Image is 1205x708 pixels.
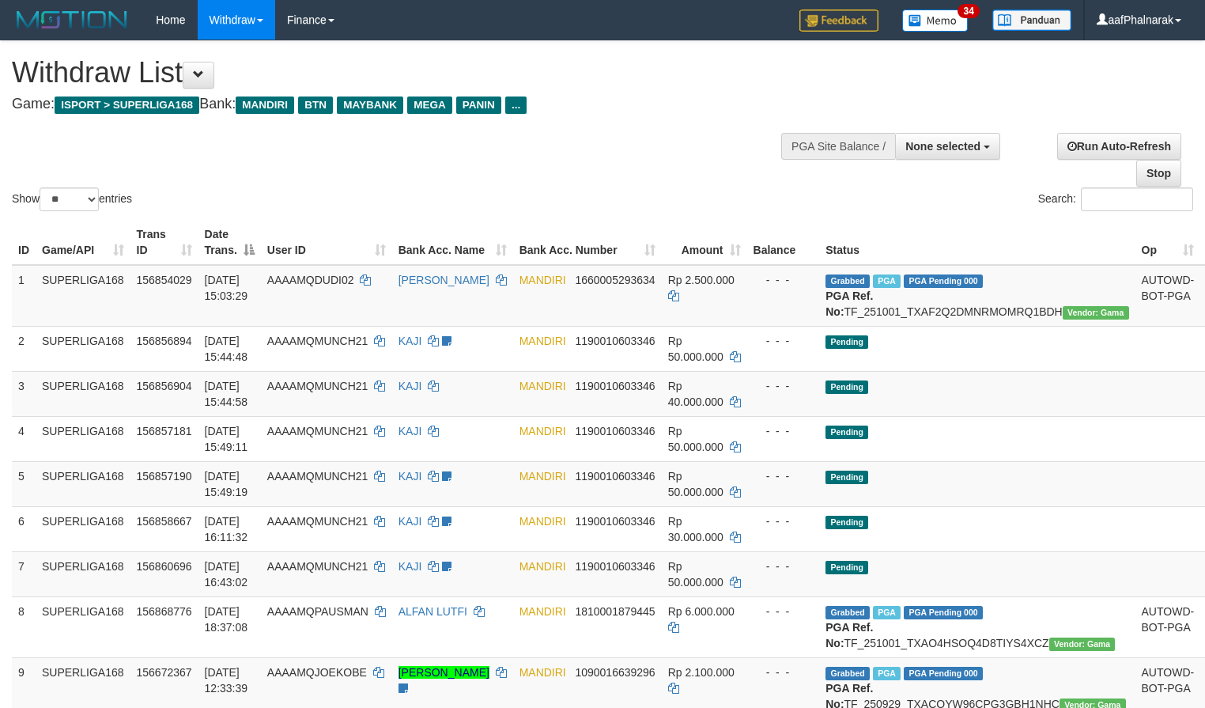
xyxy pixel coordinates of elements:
td: SUPERLIGA168 [36,326,130,371]
select: Showentries [40,187,99,211]
span: Copy 1810001879445 to clipboard [575,605,655,618]
td: 8 [12,596,36,657]
img: Feedback.jpg [799,9,878,32]
span: 156857181 [137,425,192,437]
span: MANDIRI [236,97,294,114]
a: Run Auto-Refresh [1057,133,1181,160]
td: TF_251001_TXAF2Q2DMNRMOMRQ1BDH [819,265,1135,327]
span: AAAAMQJOEKOBE [267,666,367,679]
span: Rp 50.000.000 [668,560,723,589]
span: [DATE] 15:49:11 [205,425,248,453]
span: 34 [958,4,979,18]
span: Rp 6.000.000 [668,605,735,618]
span: PANIN [456,97,501,114]
span: Copy 1660005293634 to clipboard [575,274,655,286]
span: AAAAMQMUNCH21 [267,515,368,528]
td: SUPERLIGA168 [36,506,130,551]
span: Pending [825,471,868,484]
td: 3 [12,371,36,416]
span: MANDIRI [519,470,566,483]
span: Grabbed [825,606,870,619]
a: KAJI [399,335,422,347]
td: 7 [12,551,36,596]
span: AAAAMQMUNCH21 [267,560,368,573]
td: 2 [12,326,36,371]
span: Copy 1190010603346 to clipboard [575,515,655,528]
span: [DATE] 18:37:08 [205,605,248,634]
span: Marked by aafsengchandara [873,667,901,680]
a: ALFAN LUTFI [399,605,467,618]
span: Pending [825,335,868,349]
button: None selected [895,133,1000,160]
span: ... [505,97,527,114]
a: KAJI [399,515,422,528]
div: - - - [754,604,814,619]
th: Bank Acc. Name: activate to sort column ascending [392,220,513,265]
span: Pending [825,426,868,439]
a: [PERSON_NAME] [399,274,489,286]
span: Grabbed [825,274,870,288]
td: 6 [12,506,36,551]
div: - - - [754,272,814,288]
th: Bank Acc. Number: activate to sort column ascending [513,220,662,265]
img: panduan.png [992,9,1071,31]
span: MANDIRI [519,666,566,679]
span: Pending [825,381,868,394]
td: 1 [12,265,36,327]
span: Marked by aafsoycanthlai [873,274,901,288]
th: Amount: activate to sort column ascending [662,220,747,265]
span: MANDIRI [519,335,566,347]
th: Op: activate to sort column ascending [1135,220,1201,265]
td: SUPERLIGA168 [36,596,130,657]
span: AAAAMQMUNCH21 [267,425,368,437]
span: Pending [825,561,868,574]
span: Rp 50.000.000 [668,335,723,363]
div: PGA Site Balance / [781,133,895,160]
span: AAAAMQMUNCH21 [267,380,368,392]
span: 156856894 [137,335,192,347]
span: PGA Pending [904,667,983,680]
img: Button%20Memo.svg [902,9,969,32]
span: Copy 1190010603346 to clipboard [575,470,655,483]
span: Copy 1090016639296 to clipboard [575,666,655,679]
span: BTN [298,97,333,114]
span: 156857190 [137,470,192,483]
th: Balance [747,220,820,265]
span: Grabbed [825,667,870,680]
th: Game/API: activate to sort column ascending [36,220,130,265]
td: SUPERLIGA168 [36,265,130,327]
label: Show entries [12,187,132,211]
a: KAJI [399,380,422,392]
span: Rp 50.000.000 [668,470,723,498]
span: 156858667 [137,515,192,528]
span: Pending [825,516,868,529]
span: [DATE] 12:33:39 [205,666,248,695]
span: 156860696 [137,560,192,573]
td: TF_251001_TXAO4HSOQ4D8TIYS4XCZ [819,596,1135,657]
td: SUPERLIGA168 [36,416,130,461]
span: [DATE] 16:43:02 [205,560,248,589]
span: [DATE] 15:44:58 [205,380,248,408]
td: AUTOWD-BOT-PGA [1135,596,1201,657]
span: Vendor URL: https://trx31.1velocity.biz [1049,638,1116,651]
th: Date Trans.: activate to sort column descending [198,220,261,265]
span: [DATE] 15:03:29 [205,274,248,302]
b: PGA Ref. No: [825,621,873,649]
span: Copy 1190010603346 to clipboard [575,380,655,392]
span: ISPORT > SUPERLIGA168 [55,97,199,114]
div: - - - [754,664,814,680]
span: AAAAMQMUNCH21 [267,335,368,347]
label: Search: [1038,187,1193,211]
input: Search: [1081,187,1193,211]
div: - - - [754,558,814,574]
span: MANDIRI [519,380,566,392]
div: - - - [754,513,814,529]
a: [PERSON_NAME] [399,666,489,679]
h4: Game: Bank: [12,97,788,112]
span: Vendor URL: https://trx31.1velocity.biz [1063,306,1129,320]
span: Copy 1190010603346 to clipboard [575,425,655,437]
div: - - - [754,468,814,484]
a: KAJI [399,470,422,483]
span: MAYBANK [337,97,403,114]
a: KAJI [399,560,422,573]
